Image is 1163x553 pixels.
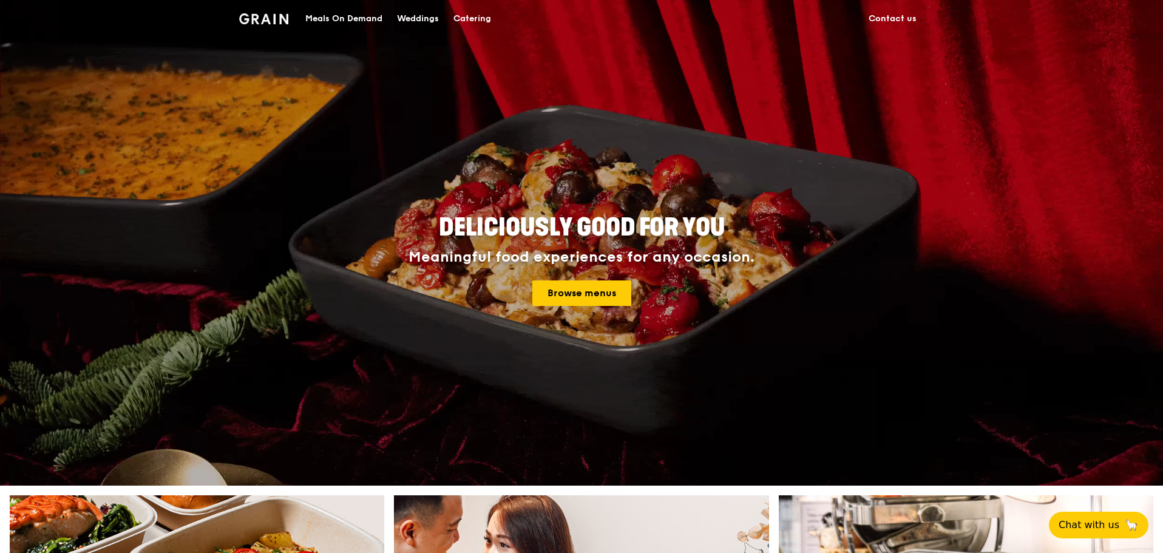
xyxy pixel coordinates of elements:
span: 🦙 [1124,518,1139,532]
img: Grain [239,13,288,24]
a: Contact us [861,1,924,37]
span: Deliciously good for you [439,213,725,242]
a: Catering [446,1,498,37]
div: Meaningful food experiences for any occasion. [363,249,800,266]
button: Chat with us🦙 [1049,512,1148,538]
div: Catering [453,1,491,37]
span: Chat with us [1059,518,1119,532]
div: Meals On Demand [305,1,382,37]
div: Weddings [397,1,439,37]
a: Browse menus [532,280,631,306]
a: Weddings [390,1,446,37]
